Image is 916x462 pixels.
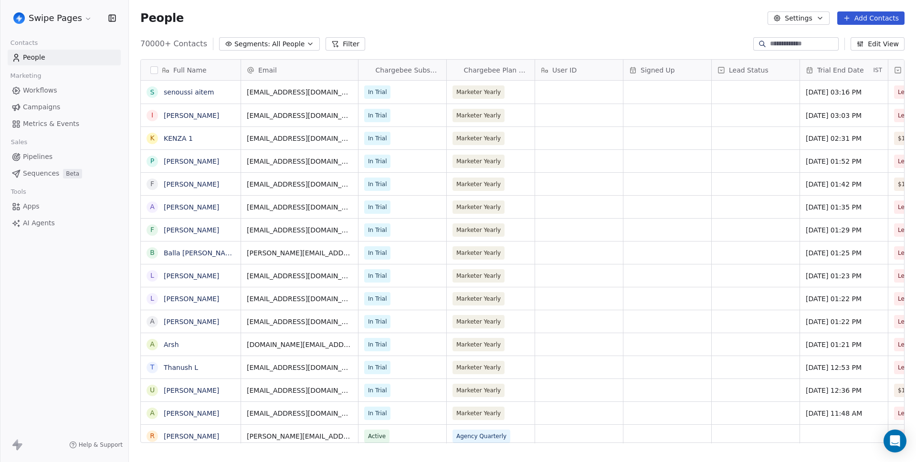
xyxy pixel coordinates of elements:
[164,88,214,96] a: senoussi aitem
[247,157,352,166] span: [EMAIL_ADDRESS][DOMAIN_NAME]
[241,60,358,80] div: Email
[247,179,352,189] span: [EMAIL_ADDRESS][DOMAIN_NAME]
[368,317,387,326] span: In Trial
[234,39,270,49] span: Segments:
[712,60,800,80] div: Lead Status
[11,10,94,26] button: Swipe Pages
[141,81,241,443] div: grid
[8,116,121,132] a: Metrics & Events
[79,441,123,449] span: Help & Support
[6,69,45,83] span: Marketing
[23,168,59,178] span: Sequences
[150,248,155,258] div: B
[23,201,40,211] span: Apps
[806,157,882,166] span: [DATE] 01:52 PM
[806,386,882,395] span: [DATE] 12:36 PM
[368,157,387,166] span: In Trial
[247,202,352,212] span: [EMAIL_ADDRESS][DOMAIN_NAME]
[806,271,882,281] span: [DATE] 01:23 PM
[806,363,882,372] span: [DATE] 12:53 PM
[247,340,352,349] span: [DOMAIN_NAME][EMAIL_ADDRESS][PERSON_NAME][DOMAIN_NAME]
[623,60,711,80] div: Signed Up
[272,39,305,49] span: All People
[150,156,154,166] div: P
[23,119,79,129] span: Metrics & Events
[63,169,82,178] span: Beta
[247,87,352,97] span: [EMAIL_ADDRESS][DOMAIN_NAME]
[456,363,501,372] span: Marketer Yearly
[851,37,905,51] button: Edit View
[456,225,501,235] span: Marketer Yearly
[800,60,888,80] div: Trial End DateIST
[23,152,53,162] span: Pipelines
[456,317,501,326] span: Marketer Yearly
[806,294,882,304] span: [DATE] 01:22 PM
[368,340,387,349] span: In Trial
[150,339,155,349] div: A
[552,65,577,75] span: User ID
[8,215,121,231] a: AI Agents
[729,65,769,75] span: Lead Status
[164,135,193,142] a: KENZA 1
[368,202,387,212] span: In Trial
[164,272,219,280] a: [PERSON_NAME]
[456,111,501,120] span: Marketer Yearly
[23,102,60,112] span: Campaigns
[150,431,155,441] div: R
[151,110,153,120] div: I
[247,386,352,395] span: [EMAIL_ADDRESS][DOMAIN_NAME]
[806,87,882,97] span: [DATE] 03:16 PM
[368,87,387,97] span: In Trial
[247,409,352,418] span: [EMAIL_ADDRESS][DOMAIN_NAME]
[8,99,121,115] a: Campaigns
[456,134,501,143] span: Marketer Yearly
[837,11,905,25] button: Add Contacts
[456,248,501,258] span: Marketer Yearly
[247,294,352,304] span: [EMAIL_ADDRESS][DOMAIN_NAME]
[8,166,121,181] a: SequencesBeta
[173,65,207,75] span: Full Name
[376,65,441,75] span: Chargebee Subscription Status
[247,225,352,235] span: [EMAIL_ADDRESS][DOMAIN_NAME]
[768,11,829,25] button: Settings
[806,340,882,349] span: [DATE] 01:21 PM
[150,385,155,395] div: u
[247,111,352,120] span: [EMAIL_ADDRESS][DOMAIN_NAME]
[164,409,219,417] a: [PERSON_NAME]
[6,36,42,50] span: Contacts
[453,15,460,126] img: Chargebee
[806,111,882,120] span: [DATE] 03:03 PM
[247,431,352,441] span: [PERSON_NAME][EMAIL_ADDRESS][DOMAIN_NAME]
[164,157,219,165] a: [PERSON_NAME]
[368,248,387,258] span: In Trial
[164,226,219,234] a: [PERSON_NAME]
[140,11,184,25] span: People
[368,111,387,120] span: In Trial
[141,60,241,80] div: Full Name
[368,134,387,143] span: In Trial
[368,271,387,281] span: In Trial
[247,134,352,143] span: [EMAIL_ADDRESS][DOMAIN_NAME]
[806,179,882,189] span: [DATE] 01:42 PM
[456,87,501,97] span: Marketer Yearly
[23,52,45,63] span: People
[464,65,529,75] span: Chargebee Plan Name
[164,318,219,325] a: [PERSON_NAME]
[150,133,154,143] div: K
[456,409,501,418] span: Marketer Yearly
[817,65,864,75] span: Trial End Date
[150,271,154,281] div: L
[368,294,387,304] span: In Trial
[258,65,277,75] span: Email
[164,432,219,440] a: [PERSON_NAME]
[806,225,882,235] span: [DATE] 01:29 PM
[150,408,155,418] div: A
[164,249,238,257] a: Balla [PERSON_NAME]
[247,271,352,281] span: [EMAIL_ADDRESS][DOMAIN_NAME]
[29,12,82,24] span: Swipe Pages
[164,364,198,371] a: Thanush L
[368,386,387,395] span: In Trial
[806,248,882,258] span: [DATE] 01:25 PM
[884,430,906,452] div: Open Intercom Messenger
[13,12,25,24] img: user_01J93QE9VH11XXZQZDP4TWZEES.jpg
